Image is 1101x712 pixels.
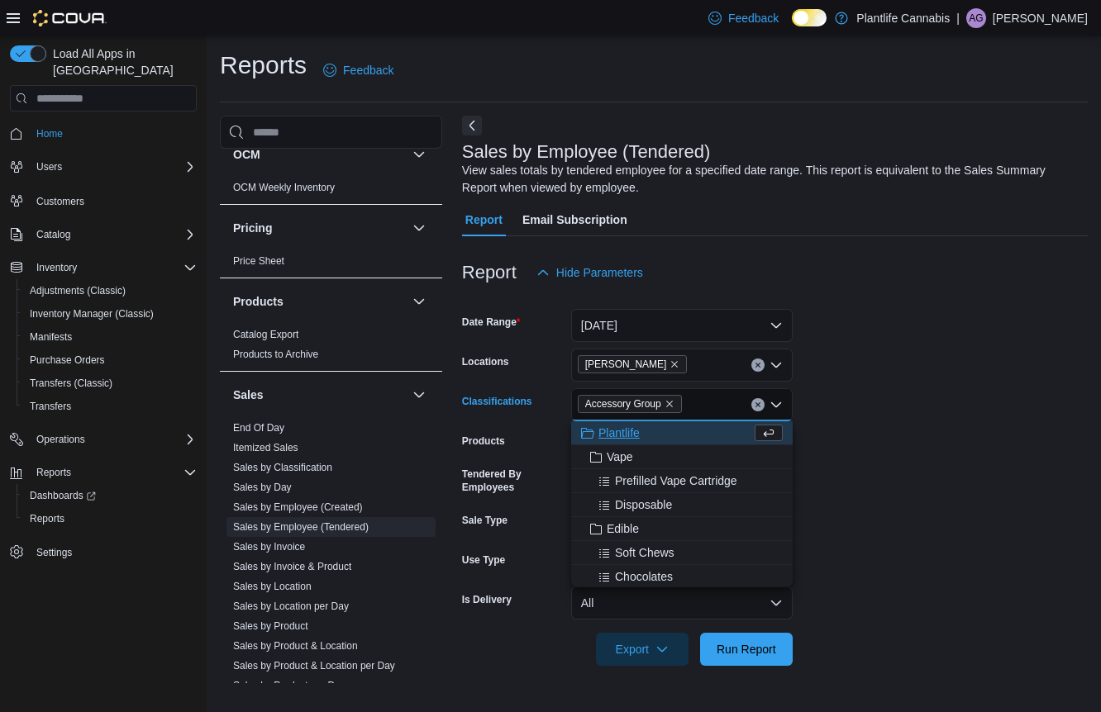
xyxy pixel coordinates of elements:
[233,146,406,163] button: OCM
[233,561,351,572] a: Sales by Invoice & Product
[571,445,793,469] button: Vape
[23,509,71,529] a: Reports
[23,396,197,416] span: Transfers
[220,178,442,204] div: OCM
[36,228,70,241] span: Catalog
[751,358,765,372] button: Clear input
[615,496,672,513] span: Disposable
[317,54,400,87] a: Feedback
[36,195,84,208] span: Customers
[17,349,203,372] button: Purchase Orders
[462,514,508,527] label: Sale Type
[233,220,272,236] h3: Pricing
[233,441,298,454] span: Itemized Sales
[585,396,661,412] span: Accessory Group
[233,520,369,534] span: Sales by Employee (Tendered)
[30,512,64,525] span: Reports
[702,2,785,35] a: Feedback
[30,284,126,297] span: Adjustments (Classic)
[233,600,349,612] a: Sales by Location per Day
[3,256,203,279] button: Inventory
[36,433,85,446] span: Operations
[717,641,776,657] span: Run Report
[233,679,346,692] span: Sales by Product per Day
[220,325,442,371] div: Products
[233,220,406,236] button: Pricing
[233,349,318,360] a: Products to Archive
[30,489,96,502] span: Dashboards
[3,223,203,246] button: Catalog
[3,461,203,484] button: Reports
[571,309,793,342] button: [DATE]
[30,463,78,482] button: Reports
[615,472,737,489] span: Prefilled Vape Cartridge
[23,486,197,506] span: Dashboards
[578,395,682,413] span: Accessory Group
[30,258,83,278] button: Inventory
[30,307,154,320] span: Inventory Manager (Classic)
[23,327,197,347] span: Manifests
[3,188,203,212] button: Customers
[233,421,284,434] span: End Of Day
[571,565,793,589] button: Chocolates
[30,124,69,144] a: Home
[530,256,650,289] button: Hide Parameters
[233,659,395,672] span: Sales by Product & Location per Day
[30,543,79,562] a: Settings
[30,354,105,367] span: Purchase Orders
[17,279,203,302] button: Adjustments (Classic)
[233,182,335,193] a: OCM Weekly Inventory
[233,293,284,310] h3: Products
[615,568,673,585] span: Chocolates
[23,304,197,324] span: Inventory Manager (Classic)
[728,10,779,26] span: Feedback
[233,620,308,632] a: Sales by Product
[233,640,358,652] a: Sales by Product & Location
[233,329,298,340] a: Catalog Export
[30,157,69,177] button: Users
[343,62,393,78] span: Feedback
[233,462,332,473] a: Sales by Classification
[30,258,197,278] span: Inventory
[462,142,711,162] h3: Sales by Employee (Tendered)
[36,466,71,479] span: Reports
[615,544,674,561] span: Soft Chews
[409,385,429,405] button: Sales
[233,442,298,453] a: Itemized Sales
[36,160,62,173] span: Users
[17,372,203,395] button: Transfers (Classic)
[23,509,197,529] span: Reports
[956,8,960,28] p: |
[233,387,406,403] button: Sales
[30,542,197,562] span: Settings
[3,121,203,145] button: Home
[770,358,783,372] button: Open list of options
[462,593,512,606] label: Is Delivery
[969,8,983,28] span: AG
[233,482,292,493] a: Sales by Day
[23,327,79,347] a: Manifests
[233,581,312,592] a: Sales by Location
[409,145,429,164] button: OCM
[522,203,627,236] span: Email Subscription
[233,481,292,494] span: Sales by Day
[3,428,203,451] button: Operations
[23,396,78,416] a: Transfers
[792,9,827,26] input: Dark Mode
[17,507,203,530] button: Reports
[770,398,783,411] button: Close list of options
[3,540,203,564] button: Settings
[30,463,197,482] span: Reports
[792,26,793,27] span: Dark Mode
[233,255,284,267] a: Price Sheet
[571,469,793,493] button: Prefilled Vape Cartridge
[220,251,442,278] div: Pricing
[233,254,284,268] span: Price Sheet
[30,157,197,177] span: Users
[23,350,197,370] span: Purchase Orders
[23,281,132,301] a: Adjustments (Classic)
[220,49,307,82] h1: Reports
[10,115,197,607] nav: Complex example
[233,328,298,341] span: Catalog Export
[607,520,639,537] span: Edible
